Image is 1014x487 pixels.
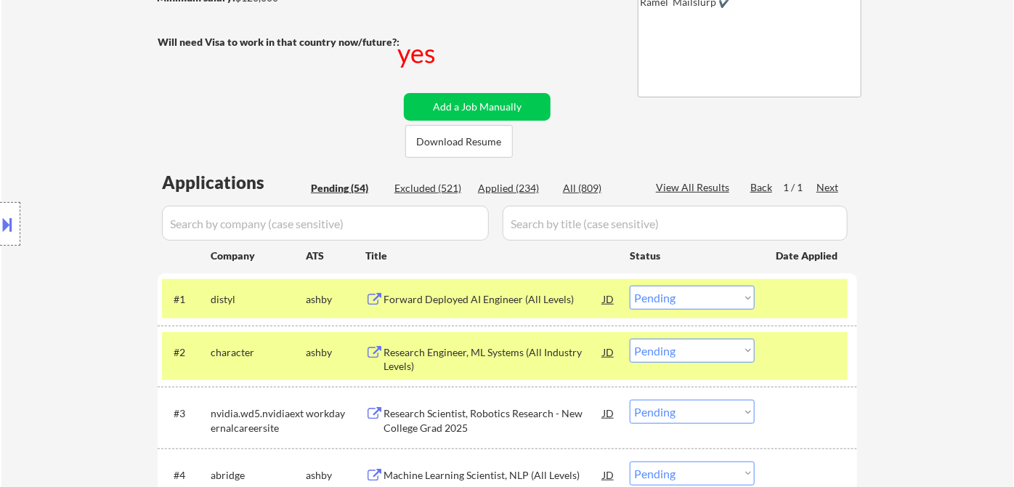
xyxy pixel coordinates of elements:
div: ATS [306,249,365,263]
div: JD [601,286,616,312]
div: #3 [174,406,199,421]
div: yes [397,35,439,71]
input: Search by title (case sensitive) [503,206,848,241]
div: Next [816,180,840,195]
div: 1 / 1 [783,180,816,195]
div: All (809) [563,181,636,196]
div: View All Results [656,180,734,195]
div: Research Scientist, Robotics Research - New College Grad 2025 [384,406,603,435]
div: Date Applied [776,249,840,263]
div: Forward Deployed AI Engineer (All Levels) [384,292,603,307]
button: Download Resume [405,125,513,158]
div: workday [306,406,365,421]
div: abridge [211,468,306,483]
div: Excluded (521) [394,181,467,196]
div: #4 [174,468,199,483]
strong: Will need Visa to work in that country now/future?: [158,36,399,48]
div: ashby [306,468,365,483]
div: JD [601,400,616,426]
div: Back [750,180,774,195]
div: Title [365,249,616,263]
input: Search by company (case sensitive) [162,206,489,241]
div: Machine Learning Scientist, NLP (All Levels) [384,468,603,483]
div: ashby [306,345,365,360]
div: JD [601,339,616,365]
div: ashby [306,292,365,307]
div: Applied (234) [478,181,551,196]
div: Status [630,242,755,268]
div: Research Engineer, ML Systems (All Industry Levels) [384,345,603,374]
div: Pending (54) [311,181,384,196]
button: Add a Job Manually [404,93,551,121]
div: nvidia.wd5.nvidiaexternalcareersite [211,406,306,435]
